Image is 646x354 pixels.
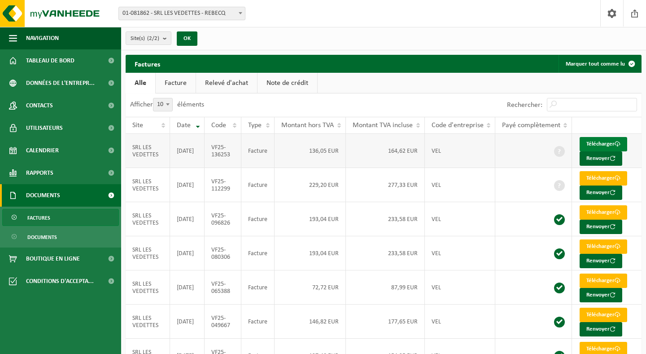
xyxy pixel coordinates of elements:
[241,168,275,202] td: Facture
[126,270,170,305] td: SRL LES VEDETTES
[26,117,63,139] span: Utilisateurs
[177,122,191,129] span: Date
[507,102,542,109] label: Rechercher:
[346,270,425,305] td: 87,99 EUR
[196,73,257,93] a: Relevé d'achat
[2,228,119,245] a: Documents
[241,270,275,305] td: Facture
[26,248,80,270] span: Boutique en ligne
[118,7,245,20] span: 01-081862 - SRL LES VEDETTES - REBECQ
[170,202,205,236] td: [DATE]
[126,202,170,236] td: SRL LES VEDETTES
[275,305,346,339] td: 146,82 EUR
[126,73,155,93] a: Alle
[26,72,95,94] span: Données de l'entrepr...
[27,209,50,226] span: Factures
[353,122,413,129] span: Montant TVA incluse
[126,236,170,270] td: SRL LES VEDETTES
[131,32,159,45] span: Site(s)
[156,73,196,93] a: Facture
[2,209,119,226] a: Factures
[580,288,622,302] button: Renvoyer
[205,168,241,202] td: VF25-112299
[126,31,171,45] button: Site(s)(2/2)
[205,305,241,339] td: VF25-049667
[241,134,275,168] td: Facture
[126,168,170,202] td: SRL LES VEDETTES
[580,322,622,336] button: Renvoyer
[26,184,60,207] span: Documents
[559,55,641,73] button: Marquer tout comme lu
[580,274,627,288] a: Télécharger
[275,168,346,202] td: 229,20 EUR
[170,134,205,168] td: [DATE]
[346,305,425,339] td: 177,65 EUR
[205,134,241,168] td: VF25-136253
[248,122,262,129] span: Type
[26,162,53,184] span: Rapports
[241,236,275,270] td: Facture
[580,186,622,200] button: Renvoyer
[346,168,425,202] td: 277,33 EUR
[580,254,622,268] button: Renvoyer
[26,94,53,117] span: Contacts
[205,236,241,270] td: VF25-080306
[580,308,627,322] a: Télécharger
[26,139,59,162] span: Calendrier
[205,202,241,236] td: VF25-096826
[26,270,94,292] span: Conditions d'accepta...
[170,168,205,202] td: [DATE]
[275,202,346,236] td: 193,04 EUR
[170,236,205,270] td: [DATE]
[425,202,495,236] td: VEL
[119,7,245,20] span: 01-081862 - SRL LES VEDETTES - REBECQ
[241,202,275,236] td: Facture
[425,270,495,305] td: VEL
[211,122,226,129] span: Code
[346,134,425,168] td: 164,62 EUR
[432,122,484,129] span: Code d'entreprise
[26,27,59,49] span: Navigation
[177,31,197,46] button: OK
[580,239,627,254] a: Télécharger
[258,73,317,93] a: Note de crédit
[153,98,173,111] span: 10
[502,122,560,129] span: Payé complètement
[26,49,74,72] span: Tableau de bord
[126,55,169,72] h2: Factures
[580,171,627,186] a: Télécharger
[580,151,622,166] button: Renvoyer
[170,305,205,339] td: [DATE]
[281,122,334,129] span: Montant hors TVA
[130,101,204,108] label: Afficher éléments
[580,137,627,151] a: Télécharger
[205,270,241,305] td: VF25-065388
[27,229,57,246] span: Documents
[147,35,159,41] count: (2/2)
[425,236,495,270] td: VEL
[132,122,143,129] span: Site
[126,134,170,168] td: SRL LES VEDETTES
[346,202,425,236] td: 233,58 EUR
[346,236,425,270] td: 233,58 EUR
[580,205,627,220] a: Télécharger
[275,134,346,168] td: 136,05 EUR
[275,270,346,305] td: 72,72 EUR
[275,236,346,270] td: 193,04 EUR
[425,168,495,202] td: VEL
[425,134,495,168] td: VEL
[241,305,275,339] td: Facture
[425,305,495,339] td: VEL
[580,220,622,234] button: Renvoyer
[126,305,170,339] td: SRL LES VEDETTES
[153,98,172,111] span: 10
[170,270,205,305] td: [DATE]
